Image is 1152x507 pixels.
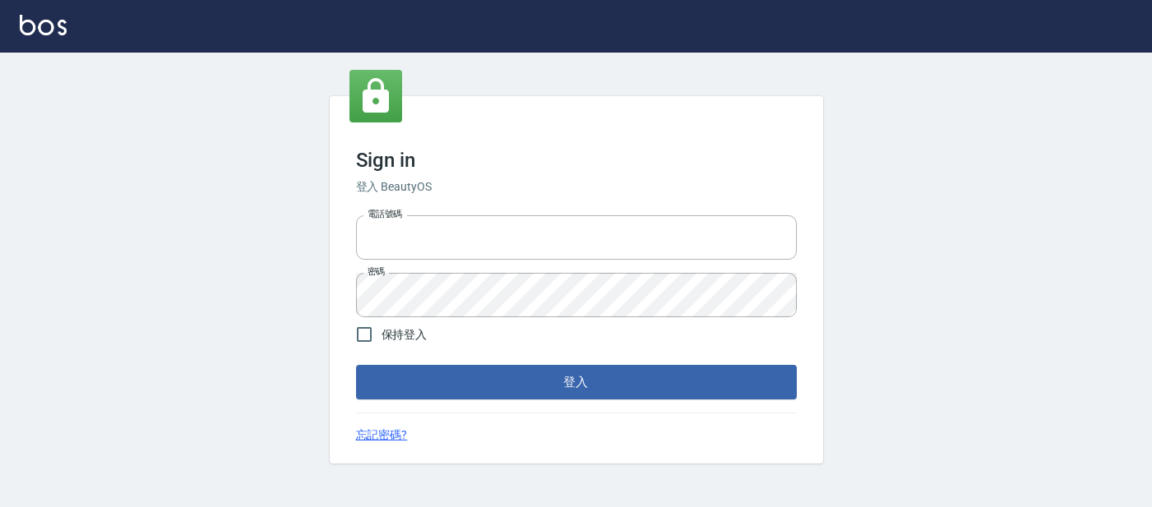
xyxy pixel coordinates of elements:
[382,326,428,343] span: 保持登入
[356,426,408,444] a: 忘記密碼?
[368,208,402,220] label: 電話號碼
[356,149,797,172] h3: Sign in
[356,178,797,196] h6: 登入 BeautyOS
[368,265,385,278] label: 密碼
[20,15,67,35] img: Logo
[356,365,797,399] button: 登入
